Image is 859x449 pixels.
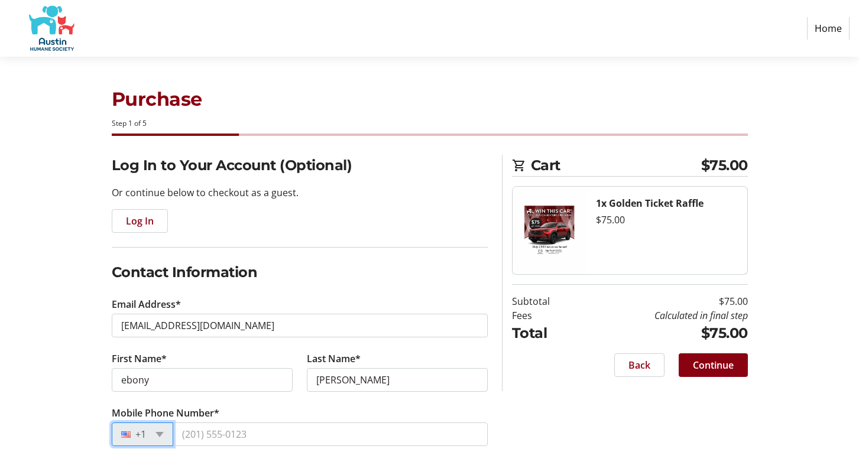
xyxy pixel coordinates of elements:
[307,352,361,366] label: Last Name*
[112,186,488,200] p: Or continue below to checkout as a guest.
[512,323,580,344] td: Total
[679,353,748,377] button: Continue
[126,214,154,228] span: Log In
[580,323,748,344] td: $75.00
[531,155,701,176] span: Cart
[701,155,748,176] span: $75.00
[512,308,580,323] td: Fees
[596,197,704,210] strong: 1x Golden Ticket Raffle
[112,406,219,420] label: Mobile Phone Number*
[596,213,738,227] div: $75.00
[580,294,748,308] td: $75.00
[614,353,664,377] button: Back
[628,358,650,372] span: Back
[112,209,168,233] button: Log In
[580,308,748,323] td: Calculated in final step
[112,118,748,129] div: Step 1 of 5
[9,5,93,52] img: Austin Humane Society's Logo
[112,352,167,366] label: First Name*
[112,155,488,176] h2: Log In to Your Account (Optional)
[173,422,488,446] input: (201) 555-0123
[807,17,850,40] a: Home
[512,294,580,308] td: Subtotal
[112,85,748,113] h1: Purchase
[112,297,181,311] label: Email Address*
[693,358,734,372] span: Continue
[513,187,586,274] img: Golden Ticket Raffle
[112,262,488,283] h2: Contact Information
